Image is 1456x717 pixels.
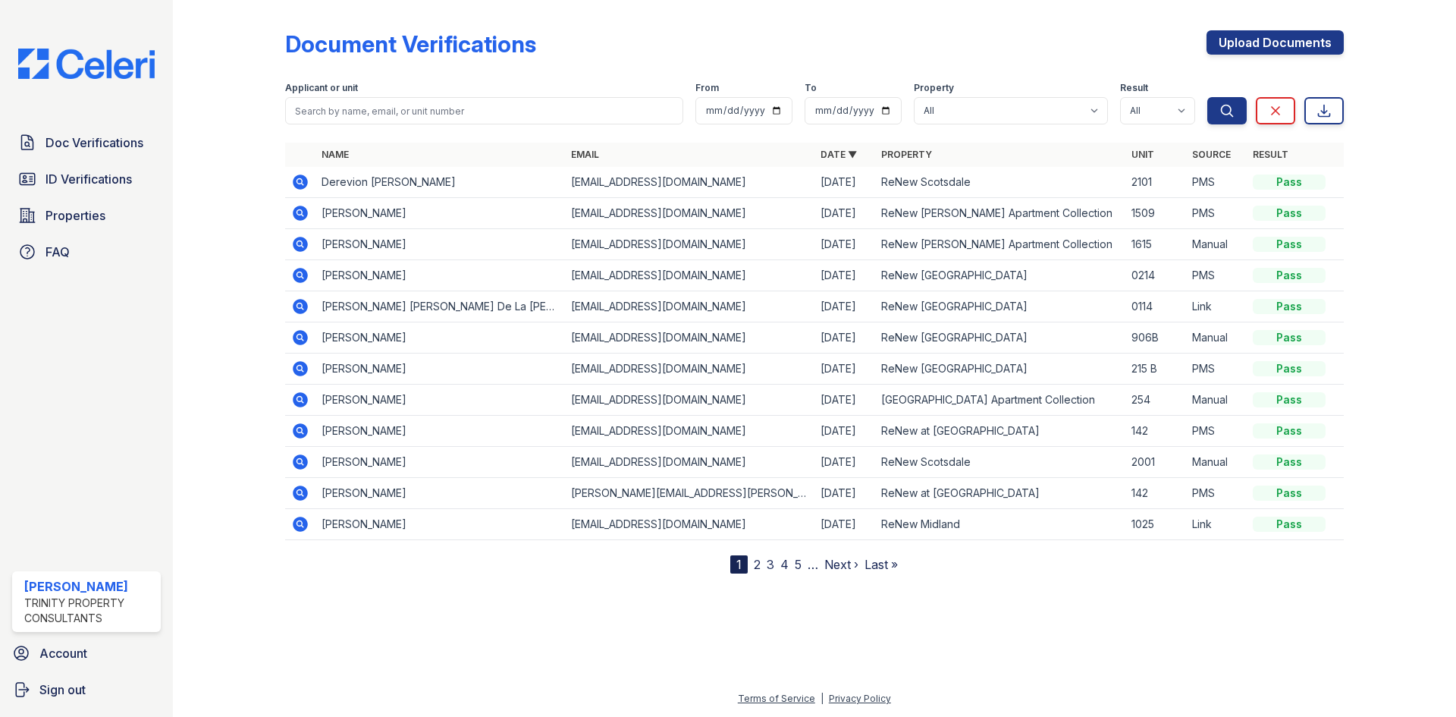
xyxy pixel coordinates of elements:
[1186,291,1247,322] td: Link
[285,97,683,124] input: Search by name, email, or unit number
[814,260,875,291] td: [DATE]
[1253,206,1326,221] div: Pass
[565,416,814,447] td: [EMAIL_ADDRESS][DOMAIN_NAME]
[565,229,814,260] td: [EMAIL_ADDRESS][DOMAIN_NAME]
[315,229,565,260] td: [PERSON_NAME]
[1253,486,1326,501] div: Pass
[1125,447,1186,478] td: 2001
[1125,198,1186,229] td: 1509
[821,149,857,160] a: Date ▼
[565,478,814,509] td: [PERSON_NAME][EMAIL_ADDRESS][PERSON_NAME][DOMAIN_NAME]
[730,555,748,574] div: 1
[795,557,802,572] a: 5
[1125,416,1186,447] td: 142
[875,354,1125,385] td: ReNew [GEOGRAPHIC_DATA]
[805,82,817,94] label: To
[12,237,161,267] a: FAQ
[875,167,1125,198] td: ReNew Scotsdale
[1125,354,1186,385] td: 215 B
[565,167,814,198] td: [EMAIL_ADDRESS][DOMAIN_NAME]
[821,693,824,704] div: |
[565,322,814,354] td: [EMAIL_ADDRESS][DOMAIN_NAME]
[571,149,599,160] a: Email
[814,291,875,322] td: [DATE]
[814,478,875,509] td: [DATE]
[1125,260,1186,291] td: 0214
[875,322,1125,354] td: ReNew [GEOGRAPHIC_DATA]
[1253,423,1326,439] div: Pass
[824,557,858,572] a: Next ›
[45,170,132,188] span: ID Verifications
[45,206,105,225] span: Properties
[1125,478,1186,509] td: 142
[315,354,565,385] td: [PERSON_NAME]
[565,447,814,478] td: [EMAIL_ADDRESS][DOMAIN_NAME]
[1186,229,1247,260] td: Manual
[24,596,155,626] div: Trinity Property Consultants
[39,644,87,662] span: Account
[1131,149,1154,160] a: Unit
[39,681,86,699] span: Sign out
[315,385,565,416] td: [PERSON_NAME]
[814,322,875,354] td: [DATE]
[315,416,565,447] td: [PERSON_NAME]
[12,127,161,158] a: Doc Verifications
[1125,291,1186,322] td: 0114
[875,260,1125,291] td: ReNew [GEOGRAPHIC_DATA]
[1253,392,1326,407] div: Pass
[6,675,167,705] a: Sign out
[881,149,932,160] a: Property
[45,134,143,152] span: Doc Verifications
[1253,330,1326,345] div: Pass
[814,385,875,416] td: [DATE]
[1186,509,1247,540] td: Link
[814,354,875,385] td: [DATE]
[1207,30,1344,55] a: Upload Documents
[315,260,565,291] td: [PERSON_NAME]
[1253,454,1326,470] div: Pass
[315,447,565,478] td: [PERSON_NAME]
[1253,361,1326,376] div: Pass
[6,638,167,668] a: Account
[754,557,761,572] a: 2
[315,291,565,322] td: [PERSON_NAME] [PERSON_NAME] De La [PERSON_NAME]
[1186,385,1247,416] td: Manual
[780,557,789,572] a: 4
[565,260,814,291] td: [EMAIL_ADDRESS][DOMAIN_NAME]
[814,167,875,198] td: [DATE]
[875,509,1125,540] td: ReNew Midland
[814,447,875,478] td: [DATE]
[814,509,875,540] td: [DATE]
[695,82,719,94] label: From
[1253,175,1326,190] div: Pass
[1253,237,1326,252] div: Pass
[1186,260,1247,291] td: PMS
[767,557,774,572] a: 3
[1120,82,1148,94] label: Result
[315,509,565,540] td: [PERSON_NAME]
[1253,299,1326,314] div: Pass
[1253,517,1326,532] div: Pass
[315,322,565,354] td: [PERSON_NAME]
[1186,167,1247,198] td: PMS
[565,291,814,322] td: [EMAIL_ADDRESS][DOMAIN_NAME]
[808,555,818,574] span: …
[875,229,1125,260] td: ReNew [PERSON_NAME] Apartment Collection
[1253,268,1326,283] div: Pass
[1125,509,1186,540] td: 1025
[814,198,875,229] td: [DATE]
[1186,354,1247,385] td: PMS
[875,416,1125,447] td: ReNew at [GEOGRAPHIC_DATA]
[1186,322,1247,354] td: Manual
[814,416,875,447] td: [DATE]
[12,200,161,231] a: Properties
[1186,447,1247,478] td: Manual
[864,557,898,572] a: Last »
[565,354,814,385] td: [EMAIL_ADDRESS][DOMAIN_NAME]
[565,385,814,416] td: [EMAIL_ADDRESS][DOMAIN_NAME]
[1192,149,1231,160] a: Source
[315,198,565,229] td: [PERSON_NAME]
[12,164,161,194] a: ID Verifications
[1186,416,1247,447] td: PMS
